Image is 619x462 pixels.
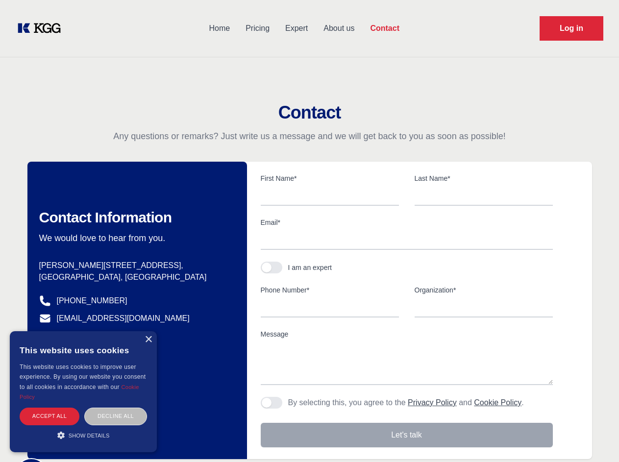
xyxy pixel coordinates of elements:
div: I am an expert [288,263,332,272]
a: @knowledgegategroup [39,330,137,342]
span: Show details [69,433,110,438]
div: Show details [20,430,147,440]
a: Contact [362,16,407,41]
label: Email* [261,218,553,227]
p: We would love to hear from you. [39,232,231,244]
a: [PHONE_NUMBER] [57,295,127,307]
label: Organization* [415,285,553,295]
h2: Contact Information [39,209,231,226]
button: Let's talk [261,423,553,447]
label: Phone Number* [261,285,399,295]
p: [PERSON_NAME][STREET_ADDRESS], [39,260,231,271]
p: [GEOGRAPHIC_DATA], [GEOGRAPHIC_DATA] [39,271,231,283]
h2: Contact [12,103,607,122]
p: By selecting this, you agree to the and . [288,397,524,409]
label: First Name* [261,173,399,183]
label: Message [261,329,553,339]
label: Last Name* [415,173,553,183]
a: About us [316,16,362,41]
a: Home [201,16,238,41]
div: This website uses cookies [20,339,147,362]
iframe: Chat Widget [570,415,619,462]
a: KOL Knowledge Platform: Talk to Key External Experts (KEE) [16,21,69,36]
a: Cookie Policy [20,384,139,400]
a: Cookie Policy [474,398,521,407]
a: [EMAIL_ADDRESS][DOMAIN_NAME] [57,313,190,324]
a: Privacy Policy [408,398,457,407]
div: Accept all [20,408,79,425]
div: Close [145,336,152,343]
p: Any questions or remarks? Just write us a message and we will get back to you as soon as possible! [12,130,607,142]
a: Request Demo [540,16,603,41]
div: Decline all [84,408,147,425]
a: Expert [277,16,316,41]
a: Pricing [238,16,277,41]
span: This website uses cookies to improve user experience. By using our website you consent to all coo... [20,364,146,390]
